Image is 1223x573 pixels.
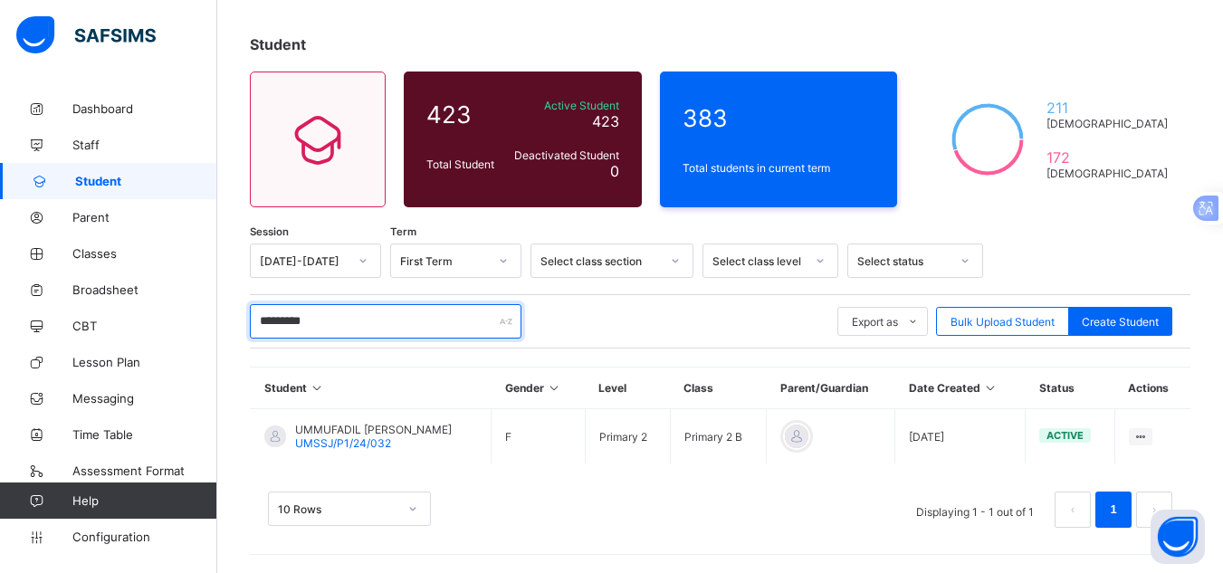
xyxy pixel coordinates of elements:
[852,315,898,329] span: Export as
[390,225,416,238] span: Term
[1046,167,1168,180] span: [DEMOGRAPHIC_DATA]
[857,254,950,268] div: Select status
[250,225,289,238] span: Session
[72,282,217,297] span: Broadsheet
[75,174,217,188] span: Student
[895,409,1026,464] td: [DATE]
[712,254,805,268] div: Select class level
[260,254,348,268] div: [DATE]-[DATE]
[72,210,217,224] span: Parent
[683,104,875,132] span: 383
[1095,492,1132,528] li: 1
[1026,368,1114,409] th: Status
[72,427,217,442] span: Time Table
[610,162,619,180] span: 0
[1046,429,1084,442] span: active
[295,423,452,436] span: UMMUFADIL [PERSON_NAME]
[1151,510,1205,564] button: Open asap
[540,254,660,268] div: Select class section
[983,381,998,395] i: Sort in Ascending Order
[951,315,1055,329] span: Bulk Upload Student
[585,409,670,464] td: Primary 2
[251,368,492,409] th: Student
[492,368,586,409] th: Gender
[1136,492,1172,528] li: 下一页
[492,409,586,464] td: F
[1104,498,1122,521] a: 1
[903,492,1047,528] li: Displaying 1 - 1 out of 1
[1082,315,1159,329] span: Create Student
[1055,492,1091,528] button: prev page
[72,319,217,333] span: CBT
[250,35,306,53] span: Student
[295,436,391,450] span: UMSSJ/P1/24/032
[72,391,217,406] span: Messaging
[310,381,325,395] i: Sort in Ascending Order
[72,530,216,544] span: Configuration
[1046,99,1168,117] span: 211
[585,368,670,409] th: Level
[1055,492,1091,528] li: 上一页
[511,148,619,162] span: Deactivated Student
[72,138,217,152] span: Staff
[72,463,217,478] span: Assessment Format
[767,368,895,409] th: Parent/Guardian
[1136,492,1172,528] button: next page
[72,246,217,261] span: Classes
[426,100,502,129] span: 423
[1046,117,1168,130] span: [DEMOGRAPHIC_DATA]
[16,16,156,54] img: safsims
[511,99,619,112] span: Active Student
[895,368,1026,409] th: Date Created
[72,355,217,369] span: Lesson Plan
[72,101,217,116] span: Dashboard
[670,368,766,409] th: Class
[1114,368,1190,409] th: Actions
[422,153,506,176] div: Total Student
[400,254,488,268] div: First Term
[670,409,766,464] td: Primary 2 B
[683,161,875,175] span: Total students in current term
[592,112,619,130] span: 423
[547,381,562,395] i: Sort in Ascending Order
[278,502,397,516] div: 10 Rows
[72,493,216,508] span: Help
[1046,148,1168,167] span: 172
